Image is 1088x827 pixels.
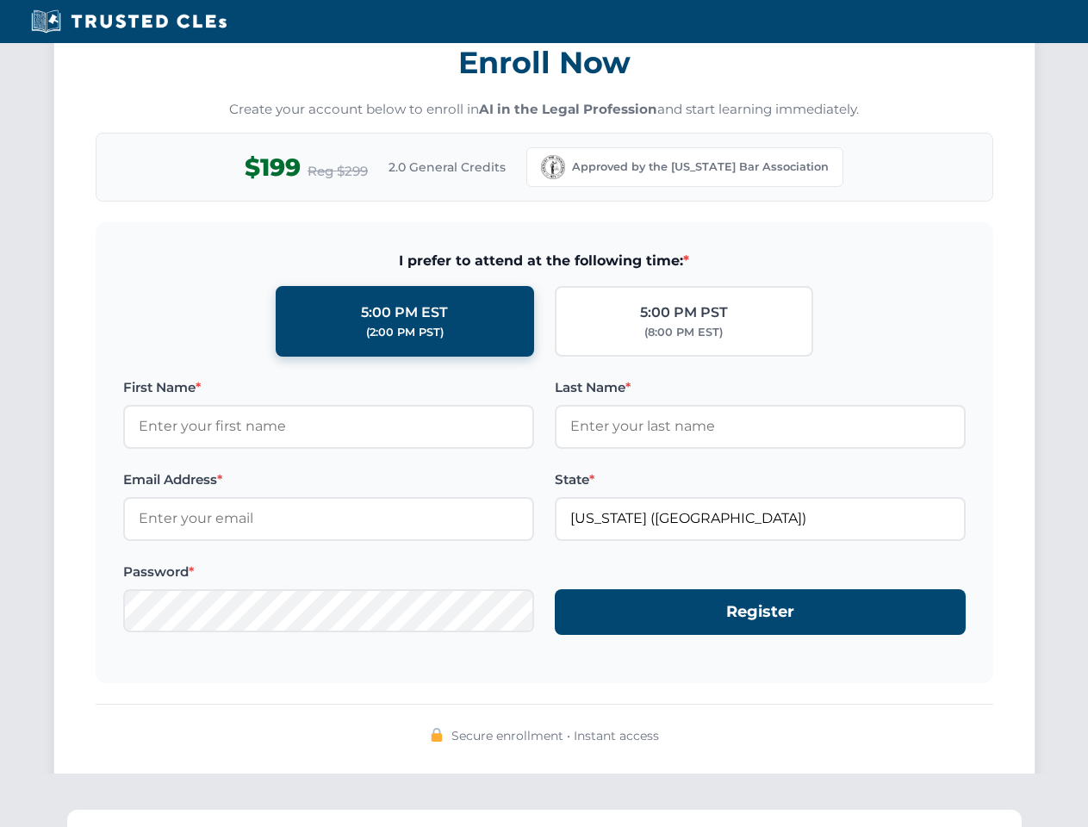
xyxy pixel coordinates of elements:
[96,35,993,90] h3: Enroll Now
[640,302,728,324] div: 5:00 PM PST
[366,324,444,341] div: (2:00 PM PST)
[96,100,993,120] p: Create your account below to enroll in and start learning immediately.
[555,497,966,540] input: Kentucky (KY)
[555,469,966,490] label: State
[430,728,444,742] img: 🔒
[572,159,829,176] span: Approved by the [US_STATE] Bar Association
[123,469,534,490] label: Email Address
[555,377,966,398] label: Last Name
[123,497,534,540] input: Enter your email
[451,726,659,745] span: Secure enrollment • Instant access
[308,161,368,182] span: Reg $299
[123,250,966,272] span: I prefer to attend at the following time:
[245,148,301,187] span: $199
[555,589,966,635] button: Register
[541,155,565,179] img: Kentucky Bar
[361,302,448,324] div: 5:00 PM EST
[26,9,232,34] img: Trusted CLEs
[644,324,723,341] div: (8:00 PM EST)
[479,101,657,117] strong: AI in the Legal Profession
[123,562,534,582] label: Password
[389,158,506,177] span: 2.0 General Credits
[123,377,534,398] label: First Name
[555,405,966,448] input: Enter your last name
[123,405,534,448] input: Enter your first name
